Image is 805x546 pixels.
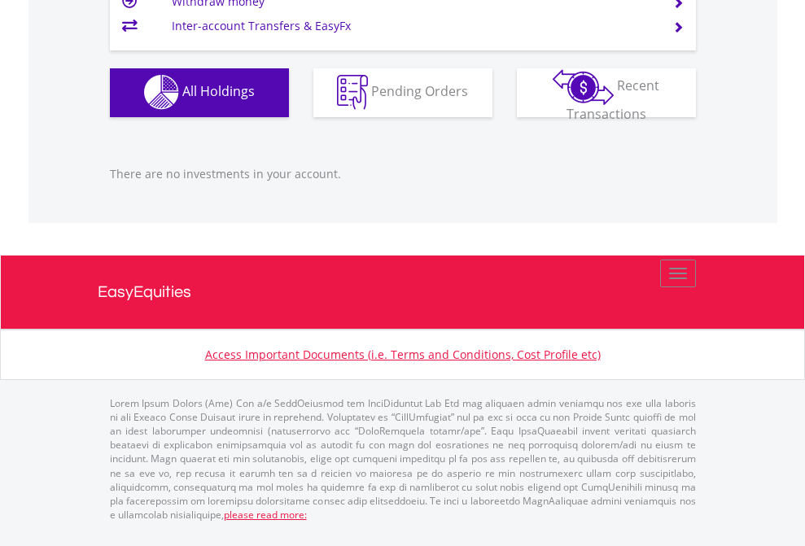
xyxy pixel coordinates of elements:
button: All Holdings [110,68,289,117]
img: holdings-wht.png [144,75,179,110]
td: Inter-account Transfers & EasyFx [172,14,653,38]
span: All Holdings [182,82,255,100]
img: pending_instructions-wht.png [337,75,368,110]
a: EasyEquities [98,256,708,329]
p: Lorem Ipsum Dolors (Ame) Con a/e SeddOeiusmod tem InciDiduntut Lab Etd mag aliquaen admin veniamq... [110,396,696,522]
a: Access Important Documents (i.e. Terms and Conditions, Cost Profile etc) [205,347,601,362]
button: Pending Orders [313,68,492,117]
a: please read more: [224,508,307,522]
button: Recent Transactions [517,68,696,117]
span: Recent Transactions [567,76,660,123]
span: Pending Orders [371,82,468,100]
p: There are no investments in your account. [110,166,696,182]
img: transactions-zar-wht.png [553,69,614,105]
